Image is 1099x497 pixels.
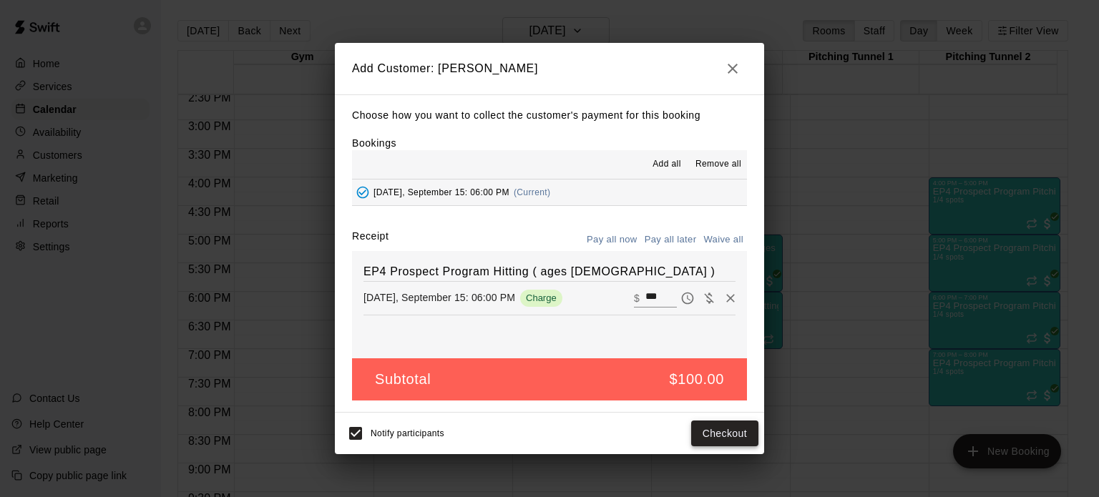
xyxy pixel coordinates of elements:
[335,43,764,94] h2: Add Customer: [PERSON_NAME]
[634,291,640,305] p: $
[363,262,736,281] h6: EP4 Prospect Program Hitting ( ages [DEMOGRAPHIC_DATA] )
[691,420,758,447] button: Checkout
[641,229,700,251] button: Pay all later
[514,187,551,197] span: (Current)
[670,370,725,389] h5: $100.00
[520,292,562,303] span: Charge
[690,153,747,176] button: Remove all
[700,229,747,251] button: Waive all
[352,137,396,149] label: Bookings
[583,229,641,251] button: Pay all now
[375,370,431,389] h5: Subtotal
[373,187,509,197] span: [DATE], September 15: 06:00 PM
[698,291,720,303] span: Waive payment
[363,290,515,305] p: [DATE], September 15: 06:00 PM
[720,287,741,309] button: Remove
[653,157,681,172] span: Add all
[644,153,690,176] button: Add all
[352,107,747,124] p: Choose how you want to collect the customer's payment for this booking
[695,157,741,172] span: Remove all
[352,229,389,251] label: Receipt
[677,291,698,303] span: Pay later
[371,428,444,438] span: Notify participants
[352,179,747,206] button: Added - Collect Payment[DATE], September 15: 06:00 PM(Current)
[352,182,373,203] button: Added - Collect Payment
